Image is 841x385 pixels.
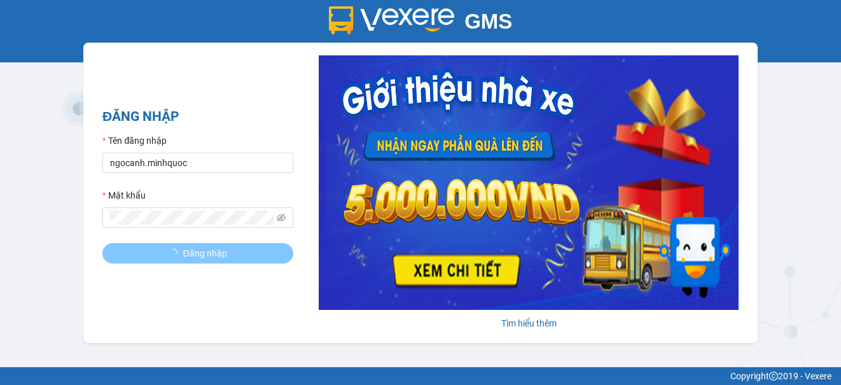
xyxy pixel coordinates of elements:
a: GMS [329,19,513,29]
input: Mật khẩu [110,211,274,225]
input: Tên đăng nhập [102,153,293,173]
button: Đăng nhập [102,243,293,263]
span: copyright [769,372,778,381]
span: Đăng nhập [183,246,226,260]
div: Hệ thống quản lý hàng hóa [3,42,838,56]
img: banner-0 [319,55,739,310]
h2: ĐĂNG NHẬP [102,106,293,127]
div: Copyright 2019 - Vexere [10,369,831,383]
span: GMS [464,10,512,33]
img: logo 2 [329,6,455,34]
label: Mật khẩu [102,188,146,202]
div: Tìm hiểu thêm [319,316,739,330]
span: eye-invisible [277,213,286,222]
span: loading [169,249,183,258]
label: Tên đăng nhập [102,134,167,148]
